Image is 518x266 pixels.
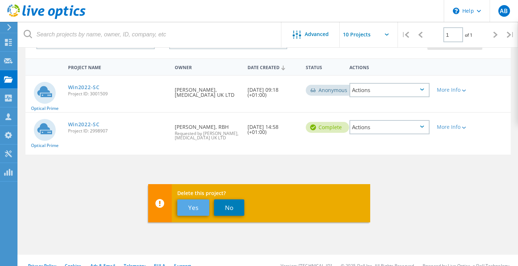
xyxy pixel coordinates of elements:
a: Live Optics Dashboard [7,15,86,20]
div: Anonymous [306,85,355,96]
div: [DATE] 14:58 (+01:00) [244,113,302,142]
button: Yes [177,199,209,216]
div: [PERSON_NAME], RBH [171,113,244,147]
button: No [214,199,244,216]
span: of 1 [465,32,472,38]
span: Requested by [PERSON_NAME], [MEDICAL_DATA] UK LTD [175,131,240,140]
div: Actions [349,120,430,134]
svg: \n [453,8,459,14]
div: Owner [171,60,244,74]
div: Date Created [244,60,302,74]
span: Delete this project? [177,191,364,196]
div: More Info [437,87,468,92]
span: Optical Prime [31,143,59,148]
div: | [398,22,413,48]
div: Status [302,60,346,74]
div: Complete [306,122,349,133]
span: Project ID: 2998907 [68,129,167,133]
div: More Info [437,124,468,130]
div: [PERSON_NAME], [MEDICAL_DATA] UK LTD [171,76,244,105]
a: Win2022-SC [68,122,100,127]
span: Optical Prime [31,106,59,111]
div: | [503,22,518,48]
div: Actions [346,60,433,74]
input: Search projects by name, owner, ID, company, etc [18,22,282,47]
div: Actions [349,83,430,97]
a: Win2022-SC [68,85,100,90]
span: AB [500,8,508,14]
div: [DATE] 09:18 (+01:00) [244,76,302,105]
span: Project ID: 3001509 [68,92,167,96]
div: Project Name [64,60,171,74]
span: Advanced [305,32,329,37]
